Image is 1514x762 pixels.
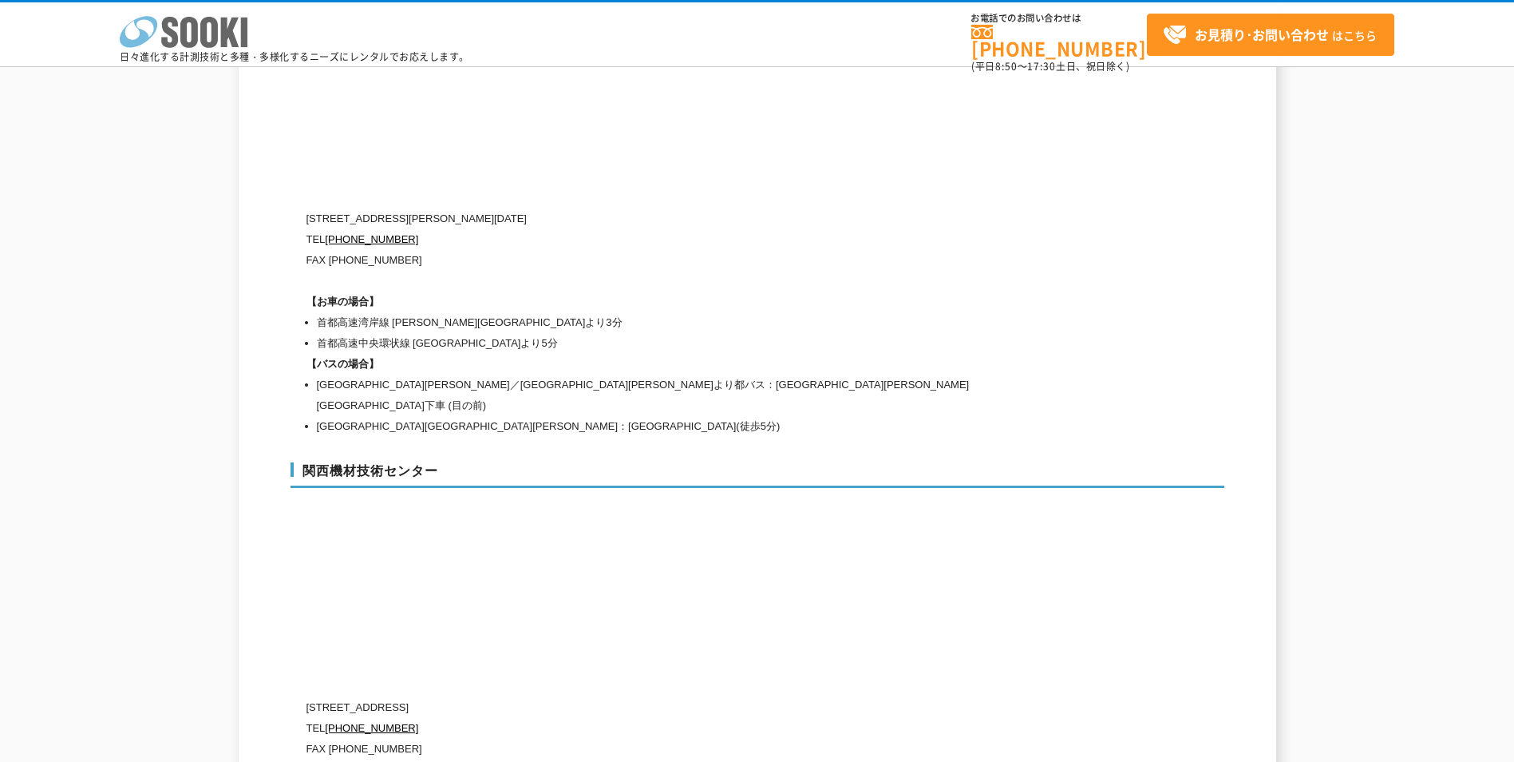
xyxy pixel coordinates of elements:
p: TEL [306,718,1073,739]
span: (平日 ～ 土日、祝日除く) [971,59,1129,73]
span: はこちら [1163,23,1377,47]
p: [STREET_ADDRESS] [306,697,1073,718]
strong: お見積り･お問い合わせ [1195,25,1329,44]
p: TEL [306,229,1073,250]
h1: 【バスの場合】 [306,354,1073,375]
li: [GEOGRAPHIC_DATA][GEOGRAPHIC_DATA][PERSON_NAME]：[GEOGRAPHIC_DATA](徒歩5分) [317,416,1073,437]
span: 8:50 [995,59,1018,73]
li: 首都高速湾岸線 [PERSON_NAME][GEOGRAPHIC_DATA]より3分 [317,312,1073,333]
h3: 関西機材技術センター [291,462,1224,488]
h1: 【お車の場合】 [306,292,1073,312]
a: [PHONE_NUMBER] [325,233,418,245]
a: お見積り･お問い合わせはこちら [1147,14,1394,56]
p: FAX [PHONE_NUMBER] [306,739,1073,760]
span: 17:30 [1027,59,1056,73]
p: 日々進化する計測技術と多種・多様化するニーズにレンタルでお応えします。 [120,52,469,62]
p: [STREET_ADDRESS][PERSON_NAME][DATE] [306,208,1073,229]
li: [GEOGRAPHIC_DATA][PERSON_NAME]／[GEOGRAPHIC_DATA][PERSON_NAME]より都バス：[GEOGRAPHIC_DATA][PERSON_NAME]... [317,375,1073,416]
span: お電話でのお問い合わせは [971,14,1147,23]
a: [PHONE_NUMBER] [971,25,1147,58]
p: FAX [PHONE_NUMBER] [306,250,1073,271]
a: [PHONE_NUMBER] [325,722,418,734]
li: 首都高速中央環状線 [GEOGRAPHIC_DATA]より5分 [317,333,1073,354]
